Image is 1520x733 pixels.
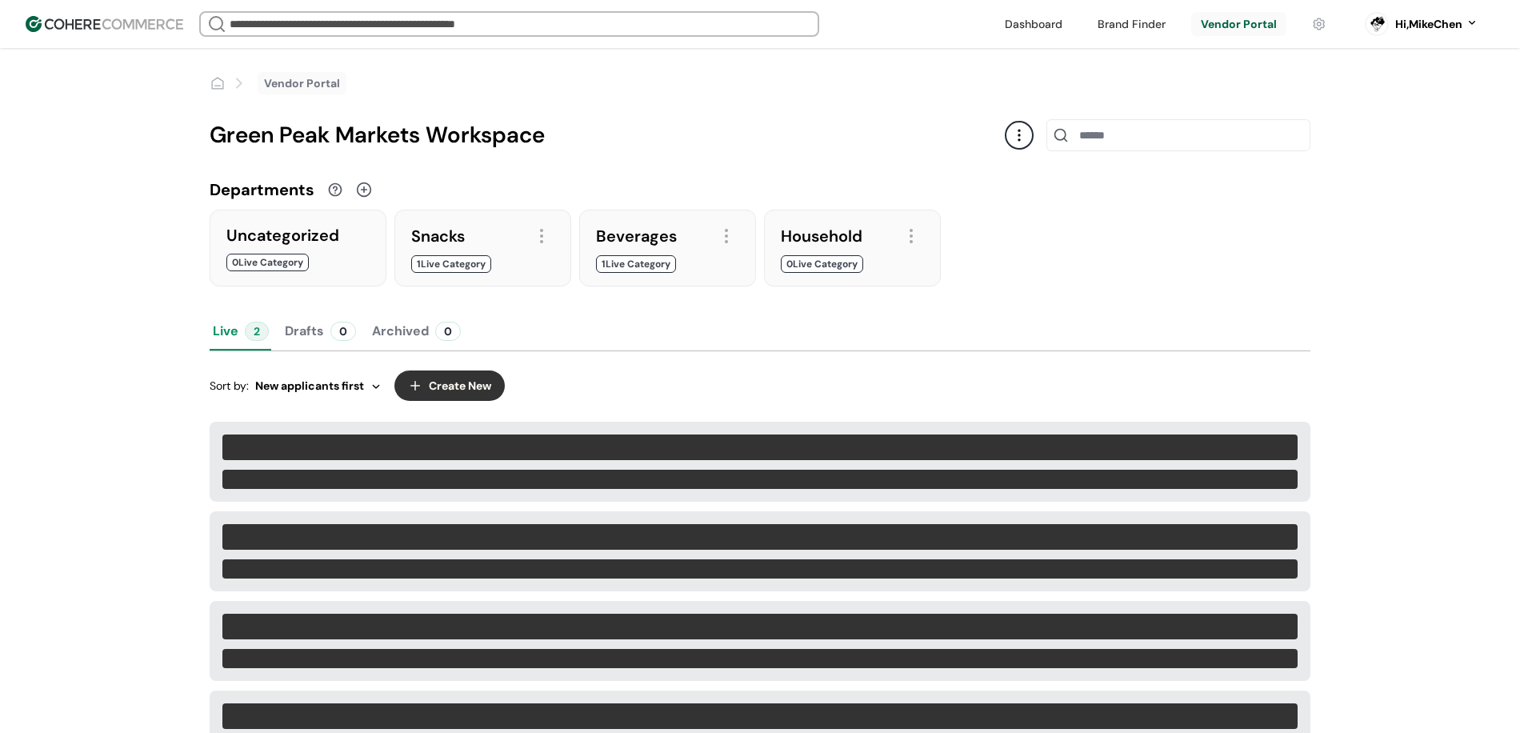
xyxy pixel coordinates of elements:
nav: breadcrumb [210,72,346,94]
div: 0 [435,322,461,341]
button: Create New [394,371,505,401]
span: New applicants first [255,378,364,395]
div: Departments [210,178,314,202]
button: Hi,MikeChen [1395,16,1478,33]
div: 2 [245,322,269,341]
div: 0 [330,322,356,341]
div: Green Peak Markets Workspace [210,118,1005,152]
div: Hi, MikeChen [1395,16,1462,33]
img: Cohere Logo [26,16,183,32]
a: Vendor Portal [264,75,340,92]
button: Live [210,312,272,350]
div: Sort by: [210,378,382,395]
svg: 0 percent [1365,12,1389,36]
button: Drafts [282,312,359,350]
button: Archived [369,312,464,350]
